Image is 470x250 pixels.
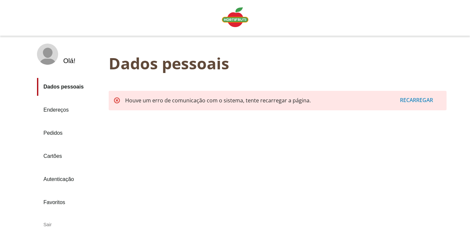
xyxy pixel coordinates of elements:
div: Sair [37,217,103,232]
img: Logo [222,7,248,27]
a: Endereços [37,101,103,119]
button: Recarregar [392,93,441,107]
a: Cartões [37,147,103,165]
a: Dados pessoais [37,78,103,96]
a: Logo [219,5,251,31]
div: Dados pessoais [109,54,447,72]
a: Pedidos [37,124,103,142]
div: Olá ! [63,57,76,65]
div: Houve um erro de comunicação com o sistema, tente recarregar a página. [120,97,316,103]
div: Recarregar [392,94,441,106]
a: Favoritos [37,194,103,211]
a: Autenticação [37,170,103,188]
